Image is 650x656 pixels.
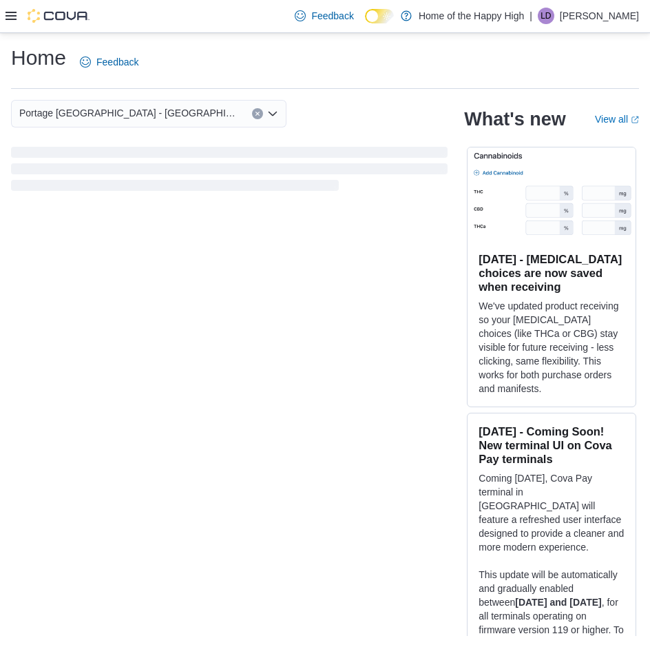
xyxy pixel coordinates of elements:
[560,8,639,24] p: [PERSON_NAME]
[479,252,625,294] h3: [DATE] - [MEDICAL_DATA] choices are now saved when receiving
[289,2,359,30] a: Feedback
[28,9,90,23] img: Cova
[267,108,278,119] button: Open list of options
[96,55,138,69] span: Feedback
[365,23,366,24] span: Dark Mode
[541,8,551,24] span: LD
[365,9,394,23] input: Dark Mode
[479,299,625,396] p: We've updated product receiving so your [MEDICAL_DATA] choices (like THCa or CBG) stay visible fo...
[11,44,66,72] h1: Home
[595,114,639,125] a: View allExternal link
[11,150,448,194] span: Loading
[311,9,353,23] span: Feedback
[19,105,238,121] span: Portage [GEOGRAPHIC_DATA] - [GEOGRAPHIC_DATA] - Fire & Flower
[479,471,625,554] p: Coming [DATE], Cova Pay terminal in [GEOGRAPHIC_DATA] will feature a refreshed user interface des...
[74,48,144,76] a: Feedback
[538,8,554,24] div: Lance Daniels
[515,597,601,608] strong: [DATE] and [DATE]
[252,108,263,119] button: Clear input
[530,8,532,24] p: |
[479,424,625,466] h3: [DATE] - Coming Soon! New terminal UI on Cova Pay terminals
[631,116,639,124] svg: External link
[419,8,524,24] p: Home of the Happy High
[464,108,565,130] h2: What's new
